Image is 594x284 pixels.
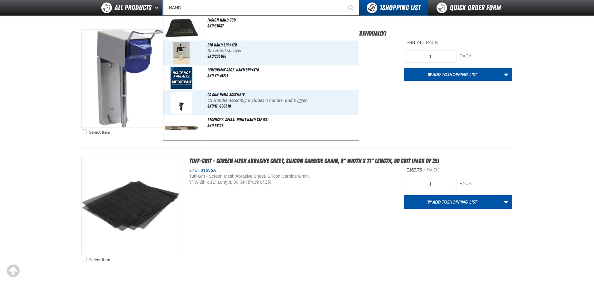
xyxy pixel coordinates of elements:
[207,23,224,28] span: SKU:GT037
[422,40,425,45] span: /
[82,129,110,135] label: Select Item
[189,173,313,185] div: Tuff-Grit - Screen Mesh Abrasive Sheet, Silicon Carbide Grain, 9" Width x 11" Length, 80 Grit (Pa...
[173,42,190,64] img: 65ef5935693f1427655811-CBS100-Bio-Hand-Sprayer.jpg
[432,199,477,205] span: Add to
[82,30,180,128] : View Details of the Zep® - D4000 - Hvy. Dty. Classic Dispenser (for square gallon) (Sold Individu...
[207,54,226,59] span: SKU:CBS100
[207,117,268,122] span: Regency® Spiral Point Hand Tap (ea)
[82,30,180,128] img: Zep® - D4000 - Hvy. Dty. Classic Dispenser (for square gallon) (Sold Individually)
[114,2,152,13] span: All Products
[165,126,199,130] img: 5b115805a9c91914753716-61125.png
[207,92,244,97] span: CS Gun Hand Assembly
[189,157,439,165] a: Tuff-Grit - Screen Mesh Abrasive Sheet, Silicon Carbide Grain, 9" Width x 11" Length, 80 Grit (Pa...
[404,178,456,190] input: Product Quantity
[460,181,512,187] div: pack
[379,3,382,12] strong: 1
[207,48,357,53] p: Bio Hand sprayer
[423,167,426,173] span: /
[199,168,216,173] span: 81636A
[165,19,199,37] img: 5b1158c28eaf3458090019-gt037.jpg
[189,167,395,173] div: SKU:
[427,167,439,173] span: pack
[404,195,500,209] button: Add toShopping List
[407,40,421,45] span: $88.79
[500,68,512,81] a: More Actions
[207,17,236,22] span: FUSION HAND JOB
[171,92,192,114] img: 646fb634b8b3b842112935-5f29de340a408284061427.jpeg
[500,195,512,209] a: More Actions
[432,71,477,77] span: Add to
[207,123,223,128] span: SKU:61125
[447,71,477,77] span: Shopping List
[447,199,477,205] span: Shopping List
[460,53,512,59] div: pack
[82,257,110,263] label: Select Item
[404,50,456,63] input: Product Quantity
[82,129,87,134] input: Select Item
[82,157,180,255] img: Tuff-Grit - Screen Mesh Abrasive Sheet, Silicon Carbide Grain, 9" Width x 11" Length, 80 Grit (Pa...
[82,257,87,262] input: Select Item
[426,40,438,45] span: pack
[207,103,231,108] span: SKU:TF-060310
[379,3,421,12] span: Shopping List
[6,264,20,278] div: Scroll to the top
[404,68,500,81] button: Add toShopping List
[207,73,228,78] span: SKU:XP-A1211
[207,42,237,47] span: Bio Hand sprayer
[207,98,357,103] p: CS Handle Assembly includes a handle, and trigger.
[207,67,259,72] span: Performax 48oz. Hand Sprayer
[82,157,180,255] : View Details of the Tuff-Grit - Screen Mesh Abrasive Sheet, Silicon Carbide Grain, 9" Width x 11"...
[407,167,422,173] span: $163.75
[171,67,192,89] img: missing_image.jpg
